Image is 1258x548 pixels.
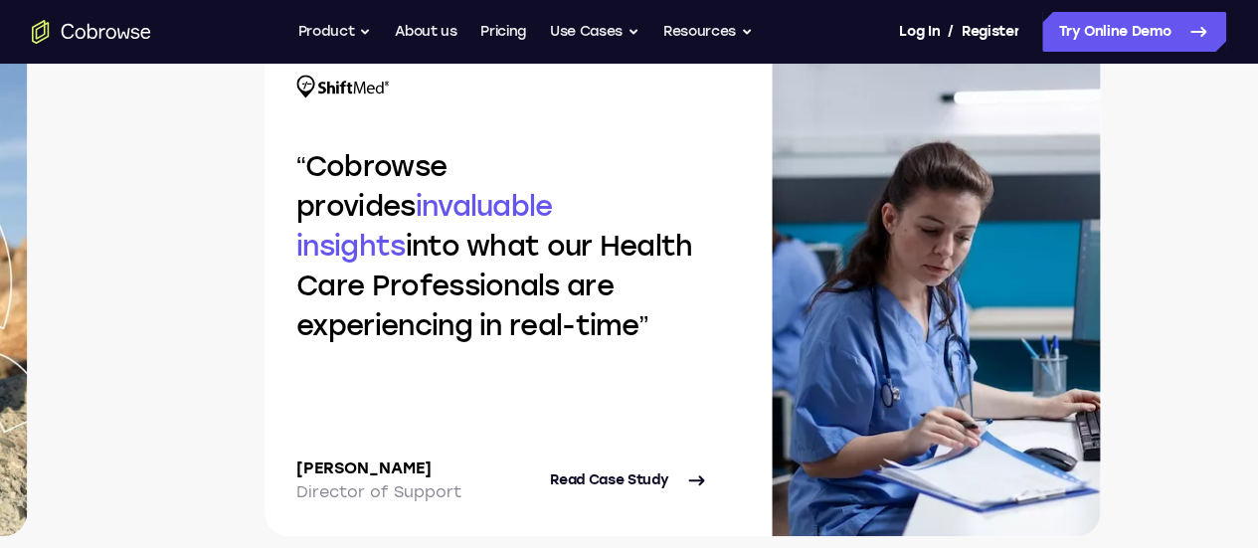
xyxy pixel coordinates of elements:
[480,12,526,52] a: Pricing
[298,12,372,52] button: Product
[663,12,753,52] button: Resources
[296,149,692,342] q: Cobrowse provides into what our Health Care Professionals are experiencing in real-time
[550,12,639,52] button: Use Cases
[395,12,456,52] a: About us
[962,12,1019,52] a: Register
[899,12,939,52] a: Log In
[296,457,461,480] p: [PERSON_NAME]
[32,20,151,44] a: Go to the home page
[1042,12,1226,52] a: Try Online Demo
[296,75,389,98] img: Shiftmed logo
[948,20,954,44] span: /
[296,480,461,504] p: Director of Support
[550,457,708,504] a: Read Case Study
[772,39,1100,536] img: Case study
[296,189,552,263] span: invaluable insights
